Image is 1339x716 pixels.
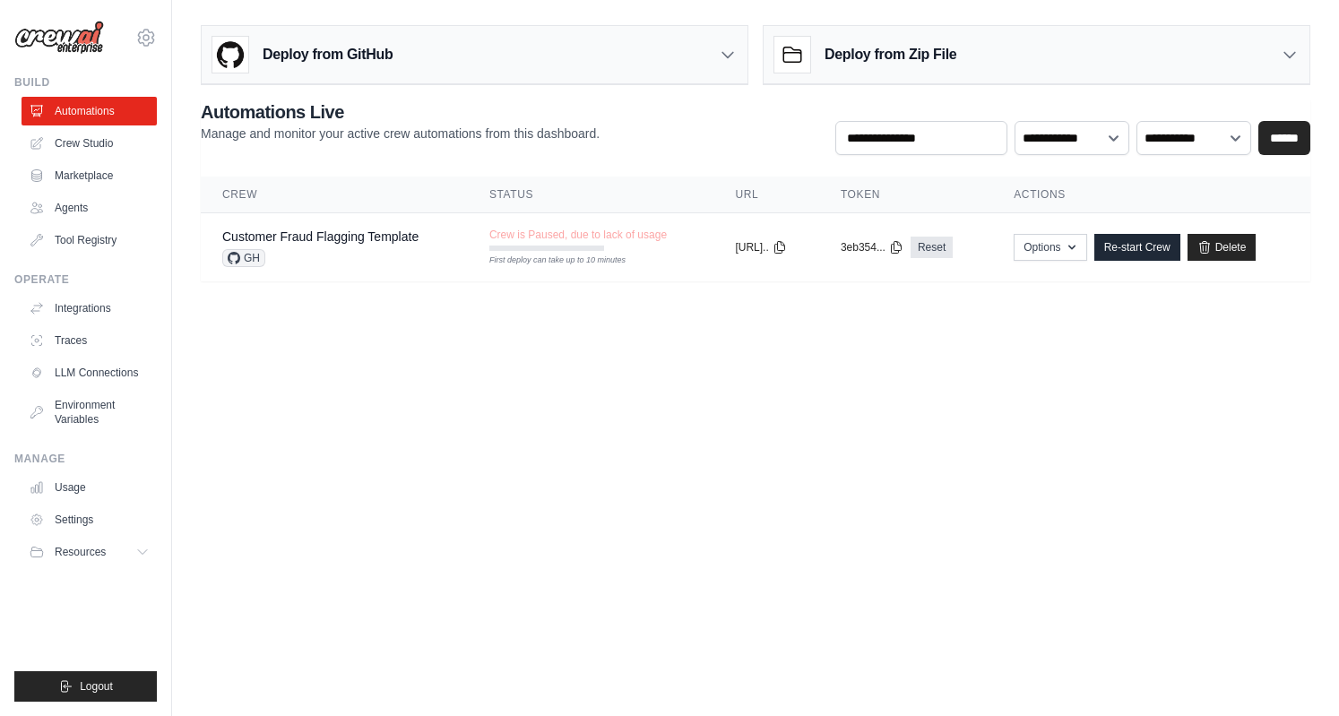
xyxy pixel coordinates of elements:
[22,161,157,190] a: Marketplace
[14,21,104,55] img: Logo
[22,97,157,125] a: Automations
[1188,234,1257,261] a: Delete
[14,272,157,287] div: Operate
[22,505,157,534] a: Settings
[22,391,157,434] a: Environment Variables
[841,240,903,254] button: 3eb354...
[1014,234,1086,261] button: Options
[22,129,157,158] a: Crew Studio
[489,254,604,267] div: First deploy can take up to 10 minutes
[22,473,157,502] a: Usage
[22,538,157,566] button: Resources
[22,358,157,387] a: LLM Connections
[22,326,157,355] a: Traces
[468,177,713,213] th: Status
[55,545,106,559] span: Resources
[222,229,419,244] a: Customer Fraud Flagging Template
[489,228,667,242] span: Crew is Paused, due to lack of usage
[819,177,992,213] th: Token
[201,177,468,213] th: Crew
[14,75,157,90] div: Build
[22,294,157,323] a: Integrations
[212,37,248,73] img: GitHub Logo
[22,194,157,222] a: Agents
[80,679,113,694] span: Logout
[1094,234,1180,261] a: Re-start Crew
[14,452,157,466] div: Manage
[222,249,265,267] span: GH
[263,44,393,65] h3: Deploy from GitHub
[1249,630,1339,716] iframe: Chat Widget
[825,44,956,65] h3: Deploy from Zip File
[713,177,818,213] th: URL
[992,177,1310,213] th: Actions
[22,226,157,254] a: Tool Registry
[201,125,600,142] p: Manage and monitor your active crew automations from this dashboard.
[201,99,600,125] h2: Automations Live
[911,237,953,258] a: Reset
[14,671,157,702] button: Logout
